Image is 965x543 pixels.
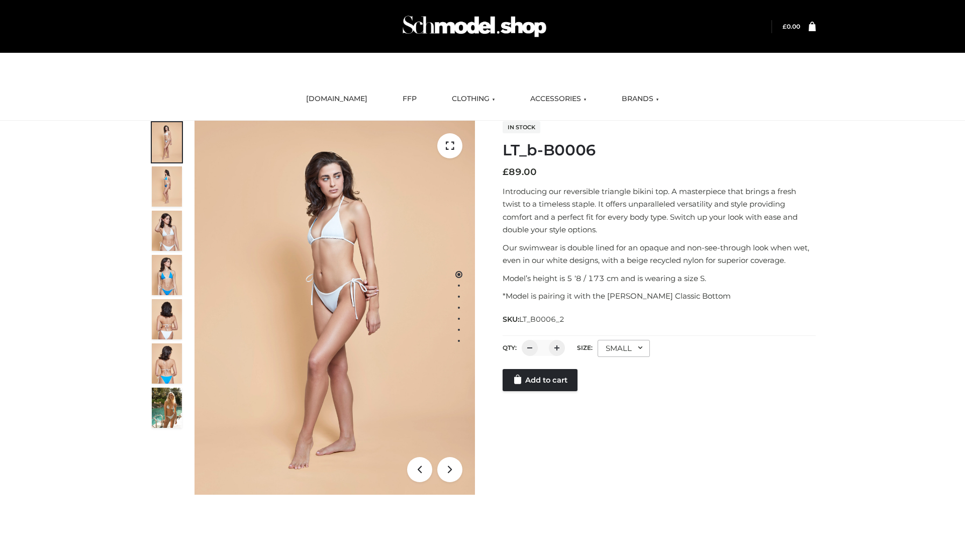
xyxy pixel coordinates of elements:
[503,166,509,177] span: £
[523,88,594,110] a: ACCESSORIES
[503,241,816,267] p: Our swimwear is double lined for an opaque and non-see-through look when wet, even in our white d...
[503,166,537,177] bdi: 89.00
[503,369,577,391] a: Add to cart
[503,313,565,325] span: SKU:
[152,255,182,295] img: ArielClassicBikiniTop_CloudNine_AzureSky_OW114ECO_4-scaled.jpg
[395,88,424,110] a: FFP
[444,88,503,110] a: CLOTHING
[614,88,666,110] a: BRANDS
[783,23,787,30] span: £
[503,290,816,303] p: *Model is pairing it with the [PERSON_NAME] Classic Bottom
[503,344,517,351] label: QTY:
[519,315,564,324] span: LT_B0006_2
[783,23,800,30] a: £0.00
[299,88,375,110] a: [DOMAIN_NAME]
[598,340,650,357] div: SMALL
[783,23,800,30] bdi: 0.00
[152,388,182,428] img: Arieltop_CloudNine_AzureSky2.jpg
[503,185,816,236] p: Introducing our reversible triangle bikini top. A masterpiece that brings a fresh twist to a time...
[577,344,593,351] label: Size:
[152,166,182,207] img: ArielClassicBikiniTop_CloudNine_AzureSky_OW114ECO_2-scaled.jpg
[503,272,816,285] p: Model’s height is 5 ‘8 / 173 cm and is wearing a size S.
[152,211,182,251] img: ArielClassicBikiniTop_CloudNine_AzureSky_OW114ECO_3-scaled.jpg
[195,121,475,495] img: LT_b-B0006
[399,7,550,46] img: Schmodel Admin 964
[152,299,182,339] img: ArielClassicBikiniTop_CloudNine_AzureSky_OW114ECO_7-scaled.jpg
[152,122,182,162] img: ArielClassicBikiniTop_CloudNine_AzureSky_OW114ECO_1-scaled.jpg
[503,121,540,133] span: In stock
[503,141,816,159] h1: LT_b-B0006
[152,343,182,384] img: ArielClassicBikiniTop_CloudNine_AzureSky_OW114ECO_8-scaled.jpg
